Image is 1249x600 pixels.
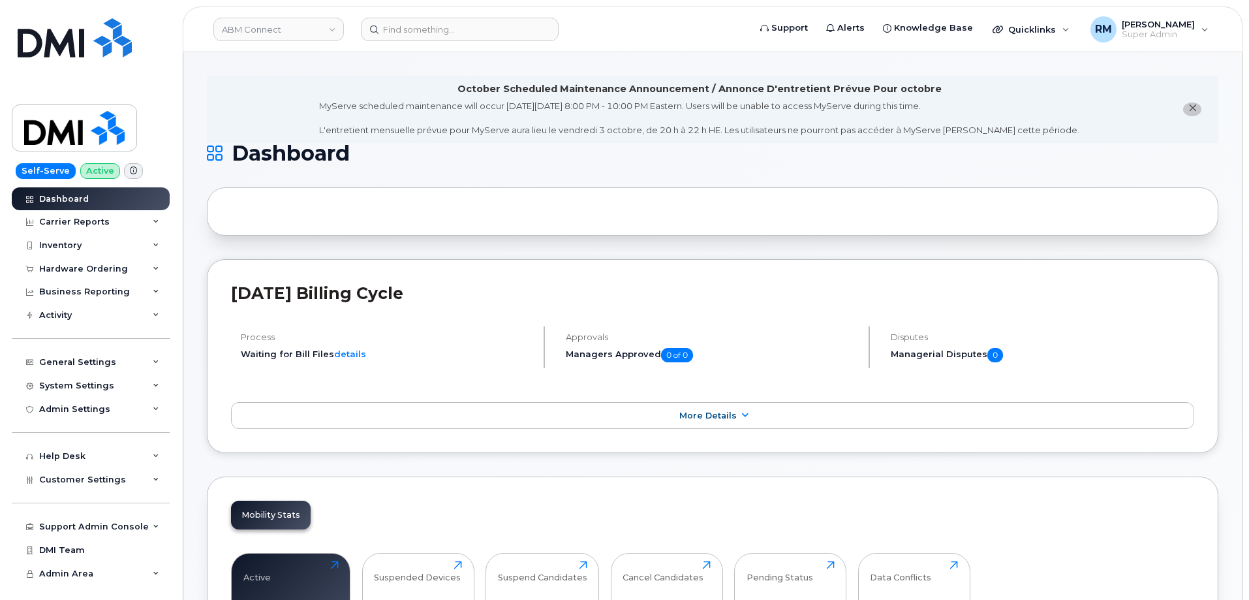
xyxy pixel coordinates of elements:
button: close notification [1183,103,1201,116]
div: Active [243,561,271,582]
span: 0 [987,348,1003,362]
li: Waiting for Bill Files [241,348,532,360]
h5: Managers Approved [566,348,857,362]
div: Cancel Candidates [623,561,703,582]
span: 0 of 0 [661,348,693,362]
h4: Process [241,332,532,342]
h2: [DATE] Billing Cycle [231,283,1194,303]
div: Suspend Candidates [498,561,587,582]
span: Dashboard [232,144,350,163]
h5: Managerial Disputes [891,348,1194,362]
div: MyServe scheduled maintenance will occur [DATE][DATE] 8:00 PM - 10:00 PM Eastern. Users will be u... [319,100,1079,136]
div: Pending Status [747,561,813,582]
h4: Disputes [891,332,1194,342]
div: October Scheduled Maintenance Announcement / Annonce D'entretient Prévue Pour octobre [457,82,942,96]
a: details [334,349,366,359]
div: Suspended Devices [374,561,461,582]
span: More Details [679,411,737,420]
div: Data Conflicts [870,561,931,582]
h4: Approvals [566,332,857,342]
